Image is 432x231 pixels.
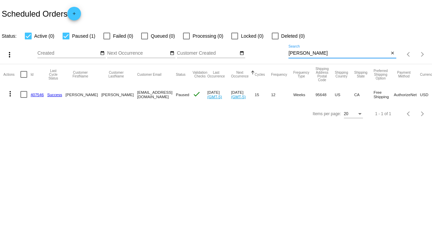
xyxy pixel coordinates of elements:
button: Change sorting for Status [176,72,185,76]
mat-icon: more_vert [6,90,14,98]
button: Clear [389,50,396,57]
span: 20 [344,111,348,116]
span: Active (0) [34,32,54,40]
mat-select: Items per page: [344,112,363,117]
div: 1 - 1 of 1 [375,111,391,116]
mat-header-cell: Validation Checks [193,64,207,85]
mat-cell: 95648 [315,85,335,104]
button: Change sorting for ShippingState [354,71,367,78]
span: Locked (0) [241,32,263,40]
span: Paused (1) [72,32,95,40]
button: Previous page [402,107,416,121]
mat-icon: add [70,11,78,19]
a: 407546 [31,92,44,97]
mat-cell: Weeks [293,85,315,104]
button: Change sorting for LastProcessingCycleId [47,69,60,80]
button: Change sorting for ShippingPostcode [315,67,329,82]
button: Change sorting for PaymentMethod.Type [394,71,414,78]
button: Change sorting for NextOccurrenceUtc [231,71,249,78]
input: Next Occurrence [107,51,168,56]
input: Created [37,51,99,56]
span: Status: [2,33,17,39]
a: Success [47,92,62,97]
mat-cell: US [335,85,354,104]
span: Paused [176,92,189,97]
button: Change sorting for ShippingCountry [335,71,348,78]
mat-cell: [DATE] [231,85,255,104]
mat-cell: Free Shipping [373,85,394,104]
button: Change sorting for FrequencyType [293,71,309,78]
button: Change sorting for Cycles [255,72,265,76]
a: (GMT-5) [207,94,222,99]
button: Change sorting for CustomerEmail [137,72,161,76]
mat-icon: date_range [239,51,244,56]
button: Next page [416,48,429,61]
span: Processing (0) [193,32,223,40]
mat-icon: more_vert [5,51,14,59]
button: Change sorting for CustomerLastName [101,71,131,78]
input: Search [288,51,389,56]
div: Items per page: [313,111,341,116]
a: (GMT-5) [231,94,246,99]
button: Change sorting for PreferredShippingOption [373,69,388,80]
span: Deleted (0) [281,32,305,40]
button: Change sorting for LastOccurrenceUtc [207,71,225,78]
mat-icon: date_range [170,51,175,56]
mat-icon: close [390,51,395,56]
mat-cell: [DATE] [207,85,231,104]
button: Next page [416,107,429,121]
span: Queued (0) [151,32,175,40]
h2: Scheduled Orders [2,7,81,20]
button: Change sorting for CustomerFirstName [66,71,95,78]
mat-cell: [PERSON_NAME] [66,85,101,104]
button: Change sorting for Id [31,72,33,76]
mat-cell: CA [354,85,373,104]
input: Customer Created [177,51,238,56]
mat-icon: check [193,90,201,98]
mat-cell: 15 [255,85,271,104]
button: Previous page [402,48,416,61]
mat-cell: [EMAIL_ADDRESS][DOMAIN_NAME] [137,85,176,104]
mat-cell: 12 [271,85,293,104]
mat-icon: date_range [100,51,105,56]
span: Failed (0) [113,32,133,40]
button: Change sorting for Frequency [271,72,287,76]
mat-cell: [PERSON_NAME] [101,85,137,104]
mat-header-cell: Actions [3,64,20,85]
mat-cell: AuthorizeNet [394,85,420,104]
